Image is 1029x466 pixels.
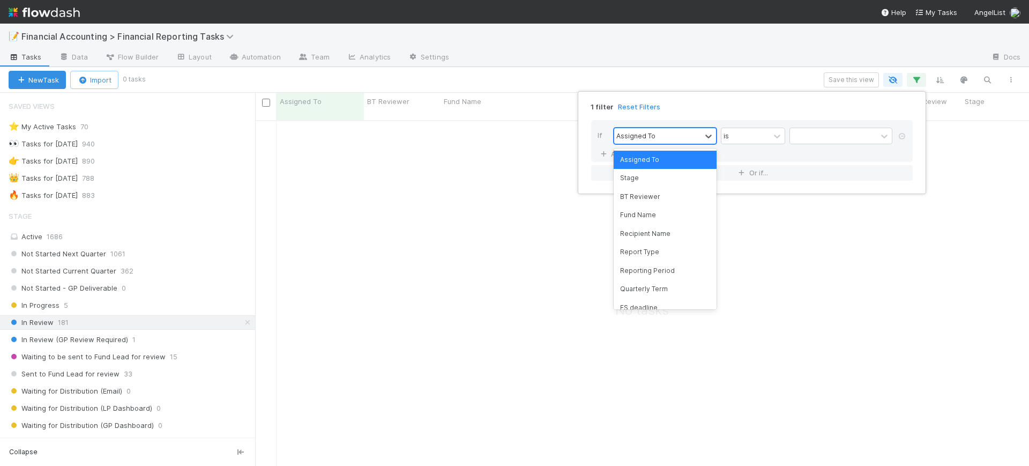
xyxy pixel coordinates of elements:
div: FS deadline [614,299,717,317]
div: Assigned To [616,131,655,140]
a: Reset Filters [618,102,660,112]
div: BT Reviewer [614,188,717,206]
div: Fund Name [614,206,717,224]
div: Reporting Period [614,262,717,280]
div: Stage [614,169,717,187]
button: Or if... [591,165,913,181]
div: If [598,128,614,146]
div: Report Type [614,243,717,261]
span: 1 filter [591,102,614,112]
div: Quarterly Term [614,280,717,298]
div: Assigned To [614,151,717,169]
div: is [724,131,729,140]
div: Recipient Name [614,225,717,243]
a: And.. [598,146,631,162]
